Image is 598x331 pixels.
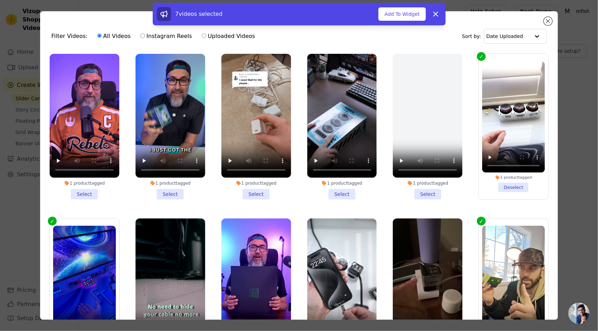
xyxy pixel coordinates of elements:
div: Filter Videos: [51,28,259,44]
div: 1 product tagged [393,180,462,186]
span: 7 videos selected [175,11,223,17]
div: 1 product tagged [50,180,119,186]
div: 1 product tagged [221,180,291,186]
div: 1 product tagged [136,180,205,186]
label: All Videos [97,32,131,41]
a: 开放式聊天 [568,303,590,324]
div: 1 product tagged [307,180,377,186]
button: Add To Widget [378,7,426,21]
div: Sort by: [462,29,547,44]
label: Instagram Reels [140,32,192,41]
div: 1 product tagged [482,175,545,180]
label: Uploaded Videos [201,32,255,41]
